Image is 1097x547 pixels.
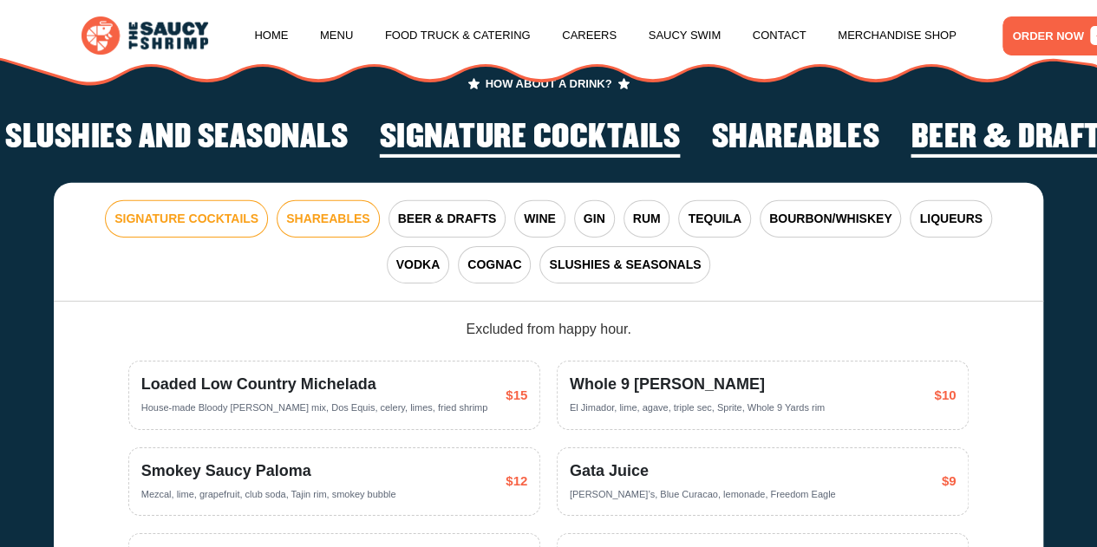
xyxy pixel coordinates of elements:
[649,3,722,68] a: Saucy Swim
[678,200,750,238] button: TEQUILA
[82,16,208,55] img: logo
[389,200,506,238] button: BEER & DRAFTS
[753,3,806,68] a: Contact
[5,120,348,160] li: 6 of 6
[398,210,497,228] span: BEER & DRAFTS
[934,386,956,406] span: $10
[574,200,615,238] button: GIN
[712,120,879,160] li: 2 of 6
[380,120,681,155] h2: Signature Cocktails
[942,472,957,492] span: $9
[570,459,836,483] span: Gata Juice
[141,402,488,413] span: House-made Bloody [PERSON_NAME] mix, Dos Equis, celery, limes, fried shrimp
[277,200,379,238] button: SHAREABLES
[385,3,531,68] a: Food Truck & Catering
[838,3,957,68] a: Merchandise Shop
[769,210,892,228] span: BOURBON/WHISKEY
[514,200,565,238] button: WINE
[320,3,353,68] a: Menu
[105,200,268,238] button: SIGNATURE COCKTAILS
[286,210,369,228] span: SHAREABLES
[380,120,681,160] li: 1 of 6
[633,210,661,228] span: RUM
[910,200,991,238] button: LIQUEURS
[141,489,396,499] span: Mezcal, lime, grapefruit, club soda, Tajin rim, smokey bubble
[5,120,348,155] h2: Slushies and Seasonals
[570,402,825,413] span: El Jimador, lime, agave, triple sec, Sprite, Whole 9 Yards rim
[468,78,630,89] span: HOW ABOUT A DRINK?
[467,256,521,274] span: COGNAC
[141,459,396,483] span: Smokey Saucy Paloma
[128,319,968,340] div: Excluded from happy hour.
[562,3,617,68] a: Careers
[396,256,441,274] span: VODKA
[458,246,531,283] button: COGNAC
[254,3,288,68] a: Home
[387,246,450,283] button: VODKA
[570,373,825,396] span: Whole 9 [PERSON_NAME]
[506,386,527,406] span: $15
[570,489,836,499] span: [PERSON_NAME]’s, Blue Curacao, lemonade, Freedom Eagle
[539,246,710,283] button: SLUSHIES & SEASONALS
[114,210,258,228] span: SIGNATURE COCKTAILS
[712,120,879,155] h2: Shareables
[584,210,605,228] span: GIN
[549,256,701,274] span: SLUSHIES & SEASONALS
[919,210,982,228] span: LIQUEURS
[760,200,902,238] button: BOURBON/WHISKEY
[141,373,488,396] span: Loaded Low Country Michelada
[524,210,556,228] span: WINE
[624,200,670,238] button: RUM
[506,472,527,492] span: $12
[688,210,741,228] span: TEQUILA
